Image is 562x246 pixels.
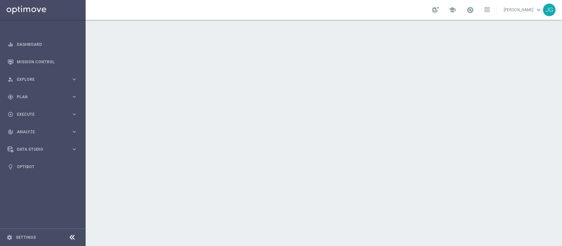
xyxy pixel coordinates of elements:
i: person_search [8,77,13,82]
div: Plan [8,94,71,100]
i: play_circle_outline [8,111,13,117]
div: Dashboard [8,36,77,53]
span: school [449,6,456,14]
div: Explore [8,77,71,82]
div: JG [543,4,555,16]
button: equalizer Dashboard [7,42,78,47]
span: Analyze [17,130,71,134]
a: Dashboard [17,36,77,53]
div: Mission Control [8,53,77,71]
span: Execute [17,112,71,116]
i: keyboard_arrow_right [71,129,77,135]
i: lightbulb [8,164,13,170]
span: Data Studio [17,147,71,151]
button: play_circle_outline Execute keyboard_arrow_right [7,112,78,117]
button: person_search Explore keyboard_arrow_right [7,77,78,82]
button: lightbulb Optibot [7,164,78,169]
div: Analyze [8,129,71,135]
button: track_changes Analyze keyboard_arrow_right [7,129,78,135]
i: settings [7,234,13,240]
i: keyboard_arrow_right [71,146,77,152]
button: Mission Control [7,59,78,65]
i: keyboard_arrow_right [71,111,77,117]
i: equalizer [8,42,13,47]
span: Plan [17,95,71,99]
span: keyboard_arrow_down [535,6,542,14]
i: gps_fixed [8,94,13,100]
button: gps_fixed Plan keyboard_arrow_right [7,94,78,100]
a: Settings [16,235,36,239]
a: Mission Control [17,53,77,71]
button: Data Studio keyboard_arrow_right [7,147,78,152]
div: Optibot [8,158,77,175]
div: Data Studio [8,146,71,152]
div: Execute [8,111,71,117]
i: keyboard_arrow_right [71,76,77,82]
i: keyboard_arrow_right [71,94,77,100]
a: Optibot [17,158,77,175]
a: [PERSON_NAME]keyboard_arrow_down [503,5,543,15]
i: track_changes [8,129,13,135]
span: Explore [17,77,71,81]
